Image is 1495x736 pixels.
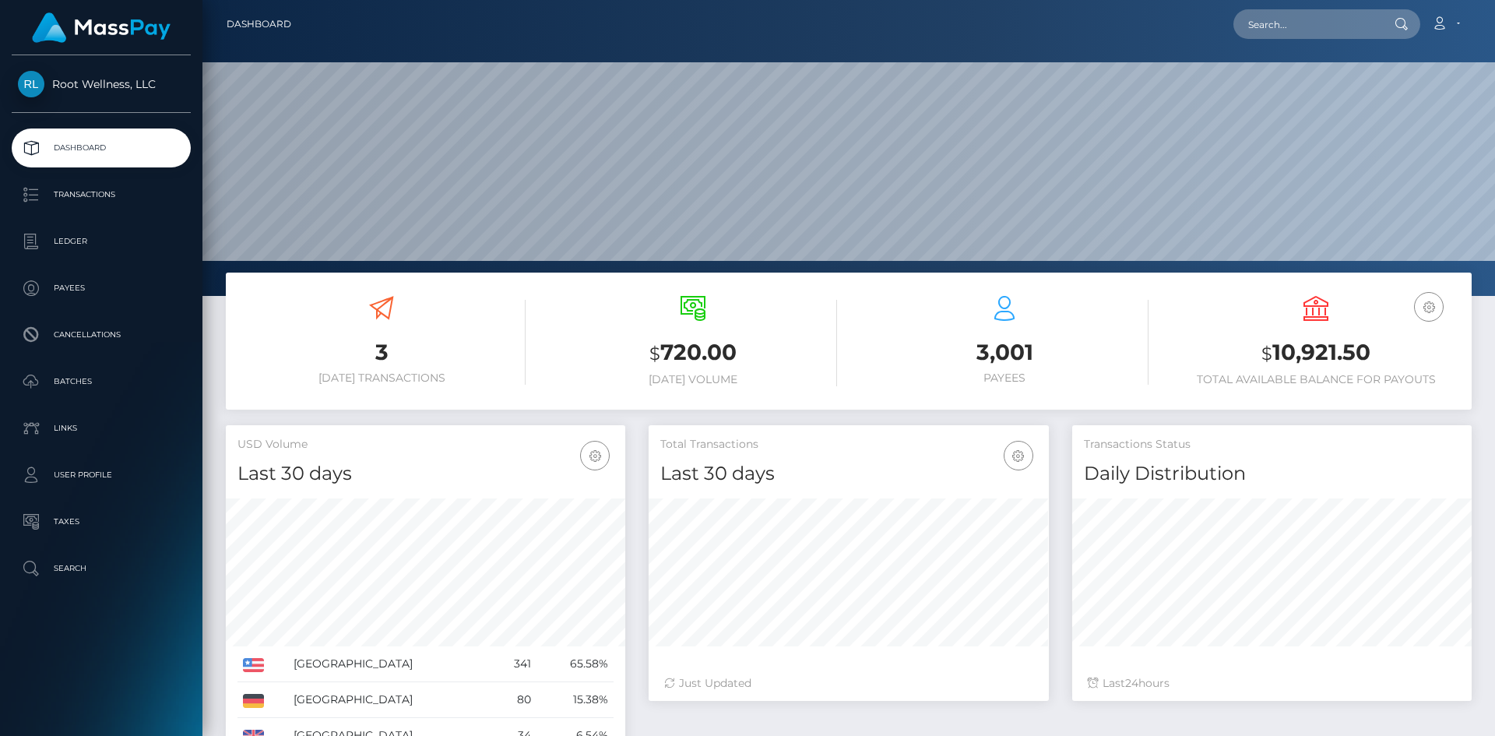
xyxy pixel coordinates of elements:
a: Batches [12,362,191,401]
h6: [DATE] Transactions [237,372,526,385]
p: User Profile [18,463,185,487]
h4: Last 30 days [237,460,614,488]
a: Search [12,549,191,588]
a: Ledger [12,222,191,261]
h6: Total Available Balance for Payouts [1172,373,1460,386]
a: User Profile [12,456,191,495]
h3: 720.00 [549,337,837,369]
a: Taxes [12,502,191,541]
img: MassPay Logo [32,12,171,43]
td: 65.58% [536,646,614,682]
p: Ledger [18,230,185,253]
td: [GEOGRAPHIC_DATA] [288,646,493,682]
a: Payees [12,269,191,308]
div: Last hours [1088,675,1456,692]
td: 80 [492,682,536,718]
p: Cancellations [18,323,185,347]
input: Search... [1233,9,1380,39]
img: Root Wellness, LLC [18,71,44,97]
h3: 3 [237,337,526,368]
a: Cancellations [12,315,191,354]
p: Links [18,417,185,440]
small: $ [649,343,660,364]
h3: 3,001 [860,337,1149,368]
h5: Total Transactions [660,437,1036,453]
p: Payees [18,276,185,300]
h6: [DATE] Volume [549,373,837,386]
a: Transactions [12,175,191,214]
td: 15.38% [536,682,614,718]
a: Links [12,409,191,448]
div: Just Updated [664,675,1032,692]
a: Dashboard [12,129,191,167]
h5: USD Volume [237,437,614,453]
td: [GEOGRAPHIC_DATA] [288,682,493,718]
td: 341 [492,646,536,682]
h6: Payees [860,372,1149,385]
img: DE.png [243,694,264,708]
span: Root Wellness, LLC [12,77,191,91]
p: Dashboard [18,136,185,160]
h4: Daily Distribution [1084,460,1460,488]
a: Dashboard [227,8,291,40]
span: 24 [1125,676,1138,690]
p: Transactions [18,183,185,206]
h4: Last 30 days [660,460,1036,488]
p: Taxes [18,510,185,534]
small: $ [1261,343,1272,364]
p: Search [18,557,185,580]
h5: Transactions Status [1084,437,1460,453]
img: US.png [243,658,264,672]
p: Batches [18,370,185,393]
h3: 10,921.50 [1172,337,1460,369]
